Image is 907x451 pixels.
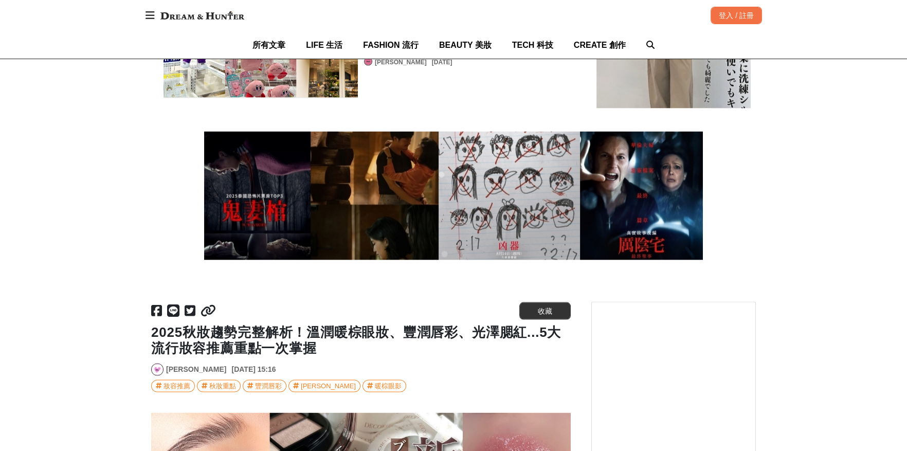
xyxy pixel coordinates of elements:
a: 暖棕眼影 [362,380,406,392]
div: [DATE] 15:16 [231,364,276,375]
a: 妝容推薦 [151,380,195,392]
div: [DATE] [432,58,452,67]
a: [PERSON_NAME] [288,380,360,392]
a: Avatar [364,58,372,66]
a: 豐潤唇彩 [243,380,286,392]
img: Dream & Hunter [155,6,249,25]
a: CREATE 創作 [574,31,626,59]
a: TECH 科技 [512,31,553,59]
a: [PERSON_NAME] [375,58,427,67]
span: 所有文章 [252,41,285,49]
span: CREATE 創作 [574,41,626,49]
img: Avatar [365,58,372,65]
a: 秋妝重點 [197,380,241,392]
a: BEAUTY 美妝 [439,31,492,59]
div: 登入 / 註冊 [711,7,762,24]
div: 豐潤唇彩 [255,381,282,392]
img: Avatar [152,364,163,375]
a: Avatar [151,364,164,376]
div: [PERSON_NAME] [301,381,356,392]
span: FASHION 流行 [363,41,419,49]
span: TECH 科技 [512,41,553,49]
a: FASHION 流行 [363,31,419,59]
span: BEAUTY 美妝 [439,41,492,49]
button: 收藏 [519,302,571,320]
a: [PERSON_NAME] [166,364,226,375]
a: LIFE 生活 [306,31,342,59]
span: LIFE 生活 [306,41,342,49]
div: 暖棕眼影 [375,381,402,392]
div: 妝容推薦 [164,381,190,392]
h1: 2025秋妝趨勢完整解析！溫潤暖棕眼妝、豐潤唇彩、光澤腮紅...5大流行妝容推薦重點一次掌握 [151,324,571,356]
img: 2025恐怖片推薦：最新泰國、越南、歐美、台灣驚悚、鬼片電影一覽！膽小者慎入！ [204,132,703,260]
a: 所有文章 [252,31,285,59]
div: 秋妝重點 [209,381,236,392]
